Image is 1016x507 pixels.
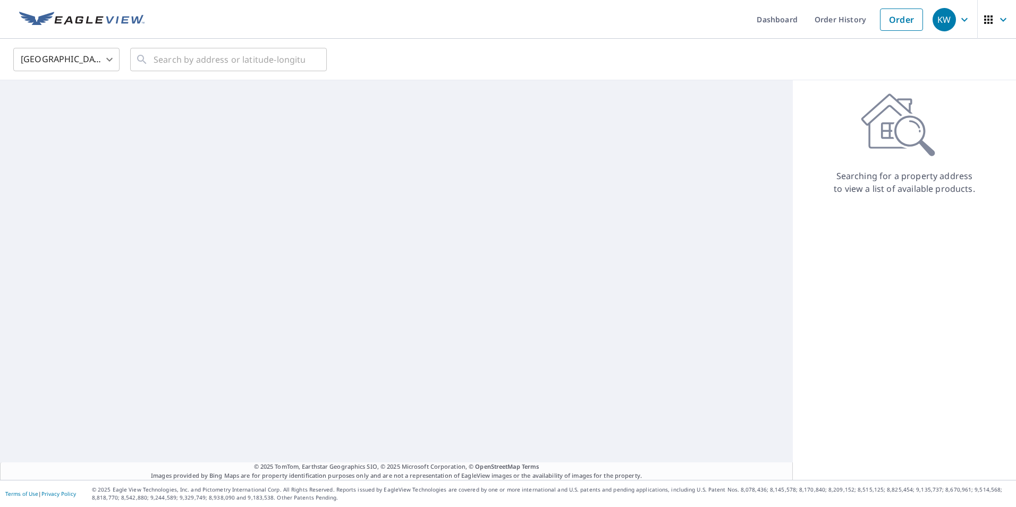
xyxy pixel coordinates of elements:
img: EV Logo [19,12,145,28]
div: [GEOGRAPHIC_DATA] [13,45,120,74]
span: © 2025 TomTom, Earthstar Geographics SIO, © 2025 Microsoft Corporation, © [254,462,539,471]
p: | [5,491,76,497]
p: © 2025 Eagle View Technologies, Inc. and Pictometry International Corp. All Rights Reserved. Repo... [92,486,1011,502]
a: Terms [522,462,539,470]
a: Terms of Use [5,490,38,497]
a: OpenStreetMap [475,462,520,470]
p: Searching for a property address to view a list of available products. [833,170,976,195]
div: KW [933,8,956,31]
a: Order [880,9,923,31]
input: Search by address or latitude-longitude [154,45,305,74]
a: Privacy Policy [41,490,76,497]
